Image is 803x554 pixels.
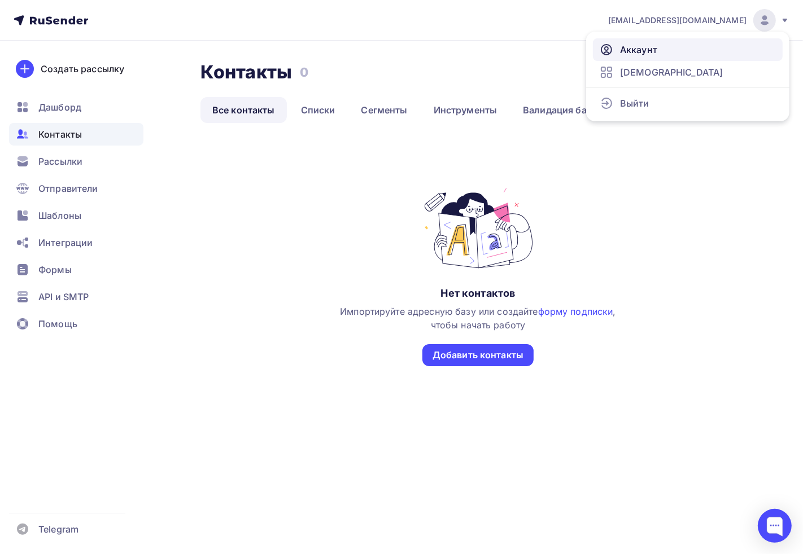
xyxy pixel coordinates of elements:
span: Дашборд [38,100,81,114]
h3: 0 [300,64,308,80]
div: Создать рассылку [41,62,124,76]
span: API и SMTP [38,290,89,304]
a: [EMAIL_ADDRESS][DOMAIN_NAME] [608,9,789,32]
div: Нет контактов [441,287,516,300]
span: Отправители [38,182,98,195]
a: Инструменты [422,97,509,123]
span: [EMAIL_ADDRESS][DOMAIN_NAME] [608,15,747,26]
a: Формы [9,258,143,281]
span: Аккаунт [620,43,657,56]
a: Контакты [9,123,143,146]
span: Импортируйте адресную базу или создайте , чтобы начать работу [340,306,616,331]
h2: Контакты [200,61,292,83]
a: Валидация базы [511,97,610,123]
span: Интеграции [38,236,93,249]
span: Помощь [38,317,77,331]
a: Сегменты [350,97,420,123]
span: [DEMOGRAPHIC_DATA] [620,65,723,79]
a: Отправители [9,177,143,200]
span: Формы [38,263,72,276]
ul: [EMAIL_ADDRESS][DOMAIN_NAME] [586,32,789,121]
a: Списки [289,97,347,123]
a: Шаблоны [9,204,143,227]
span: Рассылки [38,155,82,168]
span: Telegram [38,522,78,536]
span: Контакты [38,127,82,141]
a: Рассылки [9,150,143,173]
span: Выйти [620,96,649,110]
a: Дашборд [9,96,143,118]
span: Шаблоны [38,209,81,222]
a: Все контакты [200,97,287,123]
div: Добавить контакты [433,349,523,362]
a: форму подписки [538,306,613,317]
